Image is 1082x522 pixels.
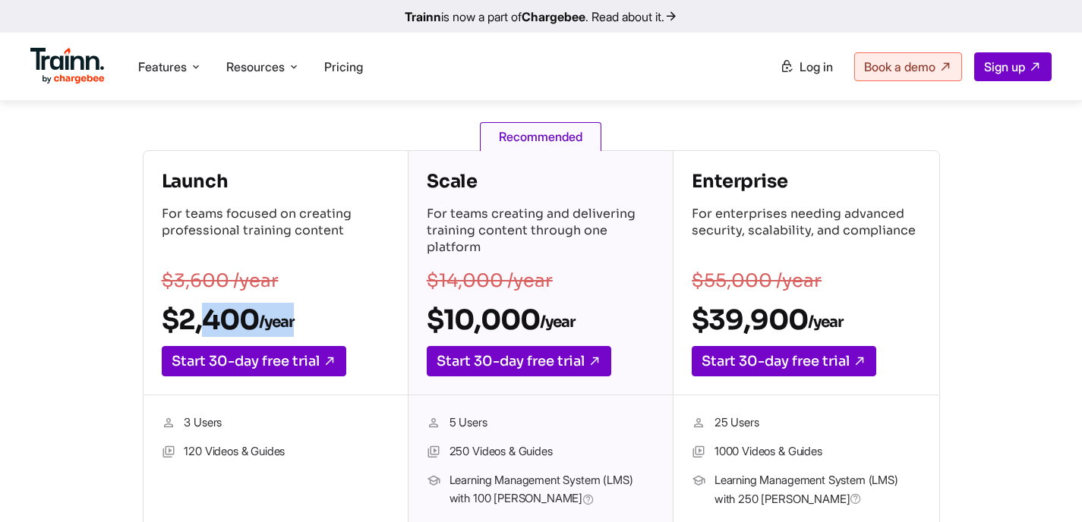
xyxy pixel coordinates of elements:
s: $3,600 /year [162,269,279,292]
span: Sign up [984,59,1025,74]
li: 25 Users [692,414,920,433]
a: Sign up [974,52,1052,81]
s: $14,000 /year [427,269,553,292]
a: Start 30-day free trial [692,346,876,376]
sub: /year [808,313,843,332]
span: Log in [800,59,833,74]
p: For enterprises needing advanced security, scalability, and compliance [692,206,920,259]
sub: /year [540,313,575,332]
li: 1000 Videos & Guides [692,442,920,462]
span: Learning Management System (LMS) with 100 [PERSON_NAME] [450,471,655,509]
span: Recommended [480,122,601,151]
span: Features [138,58,187,75]
h2: $10,000 [427,303,655,337]
sub: /year [259,313,294,332]
h2: $39,900 [692,303,920,337]
b: Chargebee [522,9,585,24]
img: Trainn Logo [30,48,105,84]
h4: Launch [162,169,390,193]
a: Start 30-day free trial [427,346,611,376]
a: Book a demo [854,52,962,81]
span: Resources [226,58,285,75]
li: 5 Users [427,414,655,433]
h4: Scale [427,169,655,193]
s: $55,000 /year [692,269,822,292]
span: Book a demo [864,59,935,74]
iframe: Chat Widget [1006,449,1082,522]
li: 120 Videos & Guides [162,442,390,462]
li: 3 Users [162,414,390,433]
li: 250 Videos & Guides [427,442,655,462]
h2: $2,400 [162,303,390,337]
a: Start 30-day free trial [162,346,346,376]
p: For teams creating and delivering training content through one platform [427,206,655,259]
a: Pricing [324,59,363,74]
h4: Enterprise [692,169,920,193]
b: Trainn [405,9,441,24]
a: Log in [771,53,842,80]
span: Learning Management System (LMS) with 250 [PERSON_NAME] [714,471,920,508]
p: For teams focused on creating professional training content [162,206,390,259]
